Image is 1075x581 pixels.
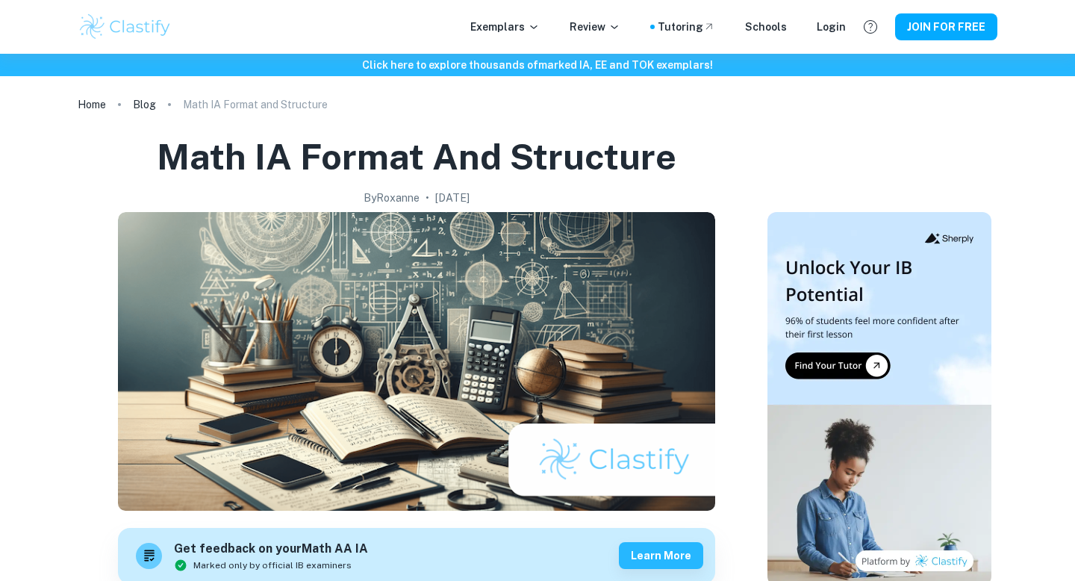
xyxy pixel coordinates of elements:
[183,96,328,113] p: Math IA Format and Structure
[157,133,676,181] h1: Math IA Format and Structure
[658,19,715,35] a: Tutoring
[470,19,540,35] p: Exemplars
[3,57,1072,73] h6: Click here to explore thousands of marked IA, EE and TOK exemplars !
[174,540,368,559] h6: Get feedback on your Math AA IA
[118,212,715,511] img: Math IA Format and Structure cover image
[133,94,156,115] a: Blog
[619,542,703,569] button: Learn more
[364,190,420,206] h2: By Roxanne
[817,19,846,35] a: Login
[858,14,883,40] button: Help and Feedback
[895,13,997,40] button: JOIN FOR FREE
[435,190,470,206] h2: [DATE]
[570,19,620,35] p: Review
[78,94,106,115] a: Home
[426,190,429,206] p: •
[745,19,787,35] a: Schools
[78,12,172,42] img: Clastify logo
[193,559,352,572] span: Marked only by official IB examiners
